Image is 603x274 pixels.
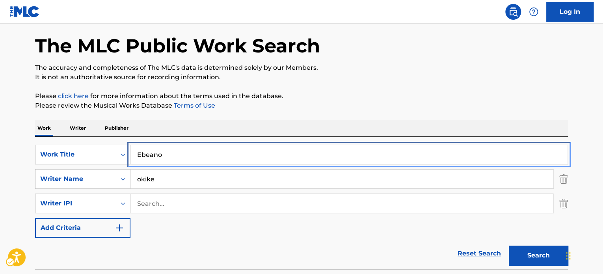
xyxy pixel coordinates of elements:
img: 9d2ae6d4665cec9f34b9.svg [115,223,124,233]
a: Reset Search [454,245,505,262]
button: Search [509,246,568,265]
img: Delete Criterion [559,169,568,189]
p: Publisher [102,120,131,136]
form: Search Form [35,145,568,269]
h1: The MLC Public Work Search [35,34,320,58]
div: Chat Widget [564,236,603,274]
input: Search... [130,170,553,188]
p: Writer [67,120,88,136]
iframe: Hubspot Iframe [564,236,603,274]
a: click here [58,92,89,100]
img: help [529,7,538,17]
p: It is not an authoritative source for recording information. [35,73,568,82]
a: Terms of Use [172,102,215,109]
img: Delete Criterion [559,194,568,213]
div: Writer Name [40,174,111,184]
button: Add Criteria [35,218,130,238]
p: Please review the Musical Works Database [35,101,568,110]
a: Log In [546,2,594,22]
img: search [508,7,518,17]
div: Work Title [40,150,111,159]
input: Search... [130,194,553,213]
div: Drag [566,244,571,268]
img: MLC Logo [9,6,40,17]
div: Writer IPI [40,199,111,208]
input: Search... [130,145,568,164]
p: Work [35,120,53,136]
p: The accuracy and completeness of The MLC's data is determined solely by our Members. [35,63,568,73]
p: Please for more information about the terms used in the database. [35,91,568,101]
